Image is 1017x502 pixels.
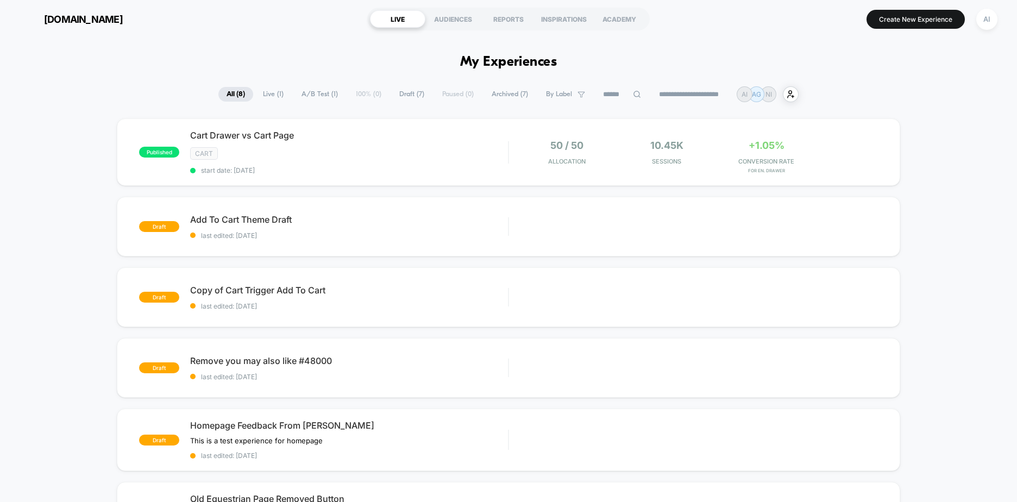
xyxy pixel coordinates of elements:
[619,158,714,165] span: Sessions
[190,147,218,160] span: CART
[139,221,179,232] span: draft
[765,90,772,98] p: NI
[867,10,965,29] button: Create New Experience
[190,436,323,445] span: This is a test experience for homepage
[190,302,508,310] span: last edited: [DATE]
[484,87,536,102] span: Archived ( 7 )
[391,87,432,102] span: Draft ( 7 )
[139,362,179,373] span: draft
[190,130,508,141] span: Cart Drawer vs Cart Page
[536,10,592,28] div: INSPIRATIONS
[190,373,508,381] span: last edited: [DATE]
[190,420,508,431] span: Homepage Feedback From [PERSON_NAME]
[139,435,179,445] span: draft
[190,355,508,366] span: Remove you may also like #48000
[293,87,346,102] span: A/B Test ( 1 )
[460,54,557,70] h1: My Experiences
[749,140,784,151] span: +1.05%
[370,10,425,28] div: LIVE
[190,285,508,296] span: Copy of Cart Trigger Add To Cart
[719,158,814,165] span: CONVERSION RATE
[16,10,126,28] button: [DOMAIN_NAME]
[190,166,508,174] span: start date: [DATE]
[976,9,997,30] div: AI
[190,231,508,240] span: last edited: [DATE]
[719,168,814,173] span: for En. Drawer
[481,10,536,28] div: REPORTS
[973,8,1001,30] button: AI
[218,87,253,102] span: All ( 8 )
[550,140,583,151] span: 50 / 50
[255,87,292,102] span: Live ( 1 )
[546,90,572,98] span: By Label
[190,451,508,460] span: last edited: [DATE]
[44,14,123,25] span: [DOMAIN_NAME]
[425,10,481,28] div: AUDIENCES
[752,90,761,98] p: AG
[139,147,179,158] span: published
[190,214,508,225] span: Add To Cart Theme Draft
[548,158,586,165] span: Allocation
[139,292,179,303] span: draft
[592,10,647,28] div: ACADEMY
[650,140,683,151] span: 10.45k
[742,90,748,98] p: AI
